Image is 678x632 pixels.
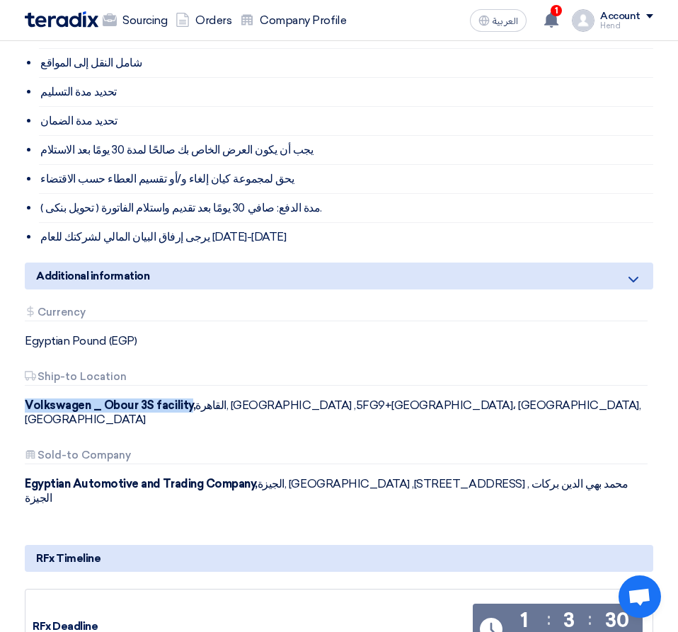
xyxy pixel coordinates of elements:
[39,136,653,165] li: يجب أن يكون العرض الخاص بك صالحًا لمدة 30 يومًا بعد الاستلام
[98,5,171,36] a: Sourcing
[588,607,592,632] div: :
[551,5,562,16] span: 1
[25,545,653,572] div: RFx Timeline
[493,16,518,26] span: العربية
[25,11,98,28] img: Teradix logo
[25,449,648,464] div: Sold-to Company
[563,611,575,631] div: 3
[547,607,551,632] div: :
[236,5,350,36] a: Company Profile
[25,398,195,412] b: Volkswagen _ Obour 3S facility,
[619,575,661,618] div: Open chat
[39,78,653,107] li: تحديد مدة التسليم
[39,49,653,78] li: شامل النقل إلى المواقع
[171,5,236,36] a: Orders
[600,11,640,23] div: Account
[572,9,594,32] img: profile_test.png
[25,371,648,386] div: Ship-to Location
[25,334,653,348] div: Egyptian Pound (EGP)
[25,398,653,427] div: القاهرة, [GEOGRAPHIC_DATA] ,5FG9+[GEOGRAPHIC_DATA]، [GEOGRAPHIC_DATA], [GEOGRAPHIC_DATA]
[25,477,258,490] b: Egyptian Automotive and Trading Company,
[605,611,628,631] div: 30
[36,268,149,284] span: Additional information
[25,306,648,321] div: Currency
[39,107,653,136] li: تحديد مدة الضمان
[520,611,528,631] div: 1
[39,194,653,223] li: ( تحويل بنكى ) مدة الدفع: صافي 30 يومًا بعد تقديم واستلام الفاتورة.
[39,165,653,194] li: يحق لمجموعة كيان إلغاء و/أو تقسيم العطاء حسب الاقتضاء
[600,22,653,30] div: Hend
[25,477,653,505] div: الجيزة, [GEOGRAPHIC_DATA] ,[STREET_ADDRESS] محمد بهي الدين بركات , الجيزة
[39,223,653,251] li: يرجى إرفاق البيان المالي لشركتك للعام [DATE]-[DATE]
[470,9,527,32] button: العربية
